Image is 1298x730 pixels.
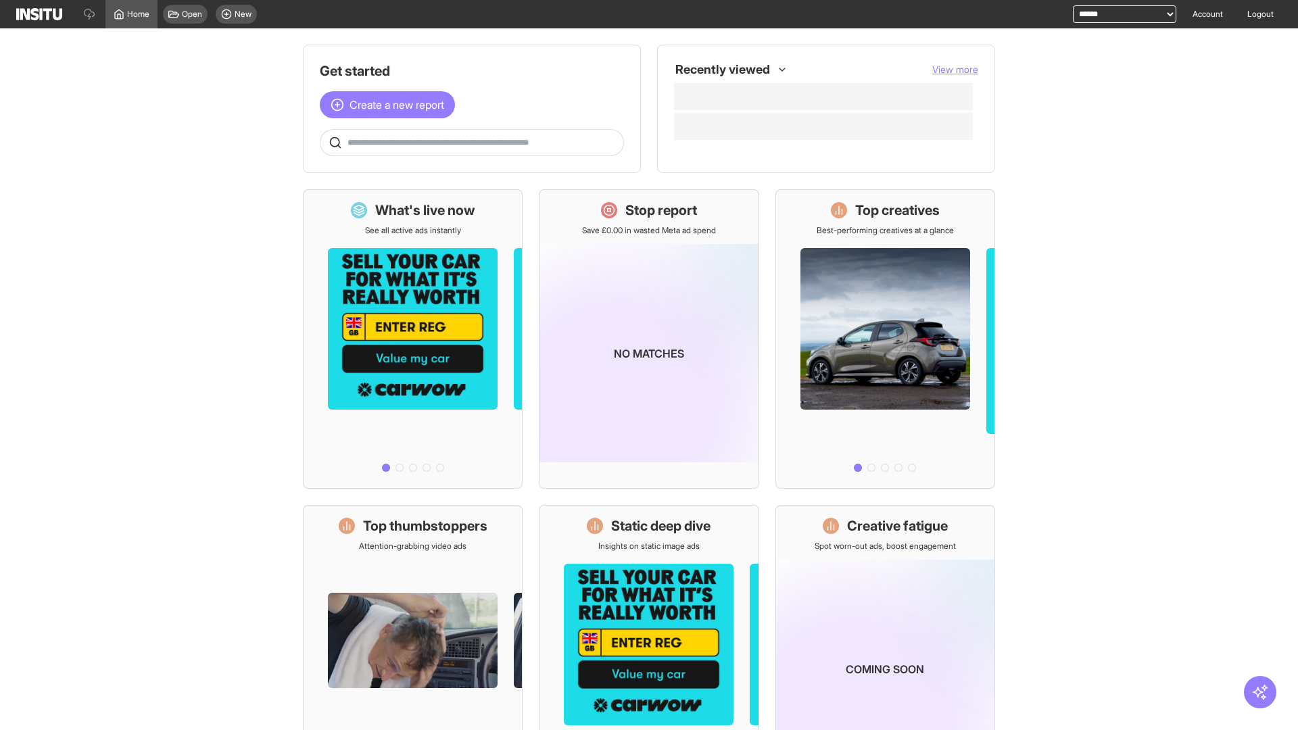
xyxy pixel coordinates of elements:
p: See all active ads instantly [365,225,461,236]
h1: What's live now [375,201,475,220]
p: Insights on static image ads [598,541,700,552]
span: New [235,9,251,20]
button: Create a new report [320,91,455,118]
h1: Top creatives [855,201,940,220]
img: coming-soon-gradient_kfitwp.png [539,244,758,462]
p: Attention-grabbing video ads [359,541,466,552]
p: Best-performing creatives at a glance [817,225,954,236]
span: Home [127,9,149,20]
h1: Get started [320,62,624,80]
a: Stop reportSave £0.00 in wasted Meta ad spendNo matches [539,189,759,489]
img: Logo [16,8,62,20]
h1: Top thumbstoppers [363,516,487,535]
p: No matches [614,345,684,362]
h1: Static deep dive [611,516,711,535]
button: View more [932,63,978,76]
span: Create a new report [350,97,444,113]
span: View more [932,64,978,75]
p: Save £0.00 in wasted Meta ad spend [582,225,716,236]
h1: Stop report [625,201,697,220]
a: Top creativesBest-performing creatives at a glance [775,189,995,489]
a: What's live nowSee all active ads instantly [303,189,523,489]
span: Open [182,9,202,20]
